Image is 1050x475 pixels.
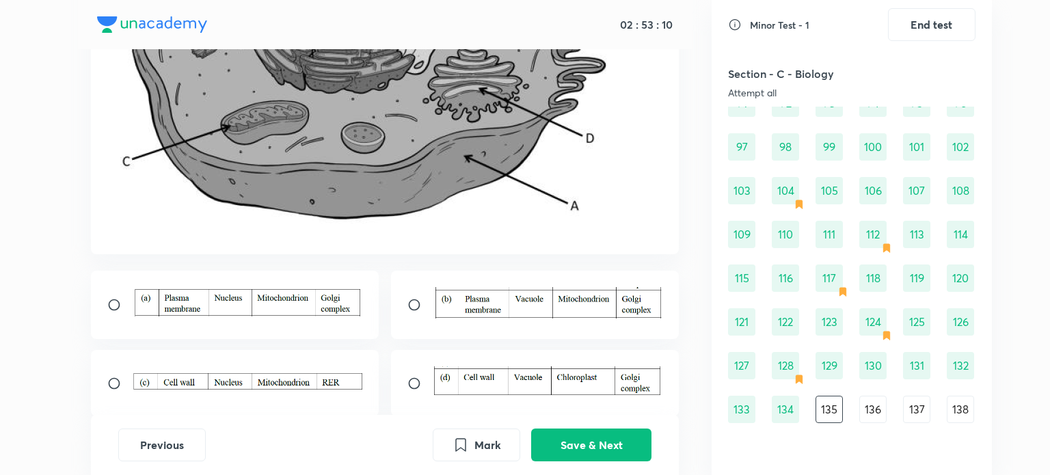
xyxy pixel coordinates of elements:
[816,177,843,204] div: 105
[859,133,887,161] div: 100
[859,177,887,204] div: 106
[903,264,930,292] div: 119
[903,308,930,336] div: 125
[947,221,974,248] div: 114
[903,221,930,248] div: 113
[903,352,930,379] div: 131
[772,308,799,336] div: 122
[132,373,363,389] img: 29-08-24-12:42:41-PM
[772,221,799,248] div: 110
[728,352,755,379] div: 127
[118,429,206,461] button: Previous
[816,264,843,292] div: 117
[859,396,887,423] div: 136
[432,287,663,318] img: 29-08-24-12:42:31-PM
[903,133,930,161] div: 101
[531,429,651,461] button: Save & Next
[638,18,659,31] h5: 53 :
[728,308,755,336] div: 121
[888,8,975,41] button: End test
[433,429,520,461] button: Mark
[728,66,901,82] h5: Section - C - Biology
[947,133,974,161] div: 102
[132,289,363,316] img: 29-08-24-12:42:06-PM
[728,87,901,98] div: Attempt all
[816,308,843,336] div: 123
[772,352,799,379] div: 128
[772,396,799,423] div: 134
[432,366,663,396] img: 29-08-24-12:42:51-PM
[947,264,974,292] div: 120
[903,396,930,423] div: 137
[903,177,930,204] div: 107
[816,221,843,248] div: 111
[859,264,887,292] div: 118
[728,396,755,423] div: 133
[816,396,843,423] div: 135
[816,352,843,379] div: 129
[772,133,799,161] div: 98
[947,396,974,423] div: 138
[859,352,887,379] div: 130
[728,264,755,292] div: 115
[772,177,799,204] div: 104
[947,352,974,379] div: 132
[947,308,974,336] div: 126
[772,264,799,292] div: 116
[816,133,843,161] div: 99
[750,18,809,32] h6: Minor Test - 1
[728,177,755,204] div: 103
[728,221,755,248] div: 109
[659,18,673,31] h5: 10
[620,18,638,31] h5: 02 :
[947,177,974,204] div: 108
[859,221,887,248] div: 112
[859,308,887,336] div: 124
[728,133,755,161] div: 97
